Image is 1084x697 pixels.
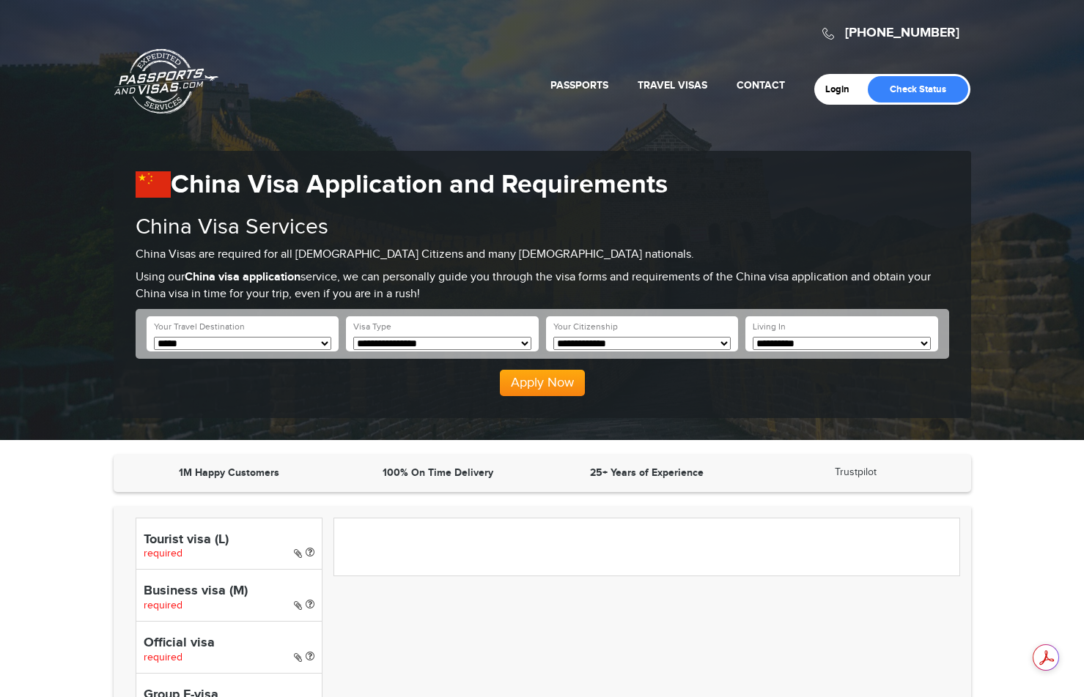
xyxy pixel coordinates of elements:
[144,584,314,599] h4: Business visa (M)
[179,466,279,479] strong: 1M Happy Customers
[136,247,949,264] p: China Visas are required for all [DEMOGRAPHIC_DATA] Citizens and many [DEMOGRAPHIC_DATA] nationals.
[553,321,618,333] label: Your Citizenship
[753,321,786,333] label: Living In
[590,466,704,479] strong: 25+ Years of Experience
[144,600,182,611] span: required
[500,370,585,396] button: Apply Now
[737,79,785,92] a: Contact
[114,48,218,114] a: Passports & [DOMAIN_NAME]
[845,25,959,41] a: [PHONE_NUMBER]
[294,652,302,663] i: Paper Visa
[185,270,301,284] strong: China visa application
[550,79,608,92] a: Passports
[825,83,860,95] a: Login
[136,215,949,239] h2: China Visa Services
[144,636,314,651] h4: Official visa
[353,321,391,333] label: Visa Type
[154,321,245,333] label: Your Travel Destination
[136,269,949,303] p: Using our service, we can personally guide you through the visa forms and requirements of the Chi...
[868,76,968,102] a: Check Status
[835,466,877,478] a: Trustpilot
[294,600,302,611] i: Paper Visa
[144,652,182,663] span: required
[144,533,314,548] h4: Tourist visa (L)
[638,79,707,92] a: Travel Visas
[136,169,949,201] h1: China Visa Application and Requirements
[383,466,493,479] strong: 100% On Time Delivery
[294,548,302,559] i: Paper Visa
[144,548,182,559] span: required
